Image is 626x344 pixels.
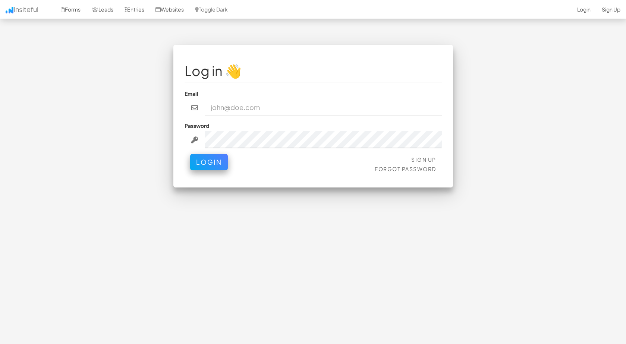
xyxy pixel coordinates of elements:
img: icon.png [6,7,13,13]
button: Login [190,154,228,170]
label: Email [185,90,198,97]
label: Password [185,122,209,129]
a: Sign Up [411,156,436,163]
input: john@doe.com [205,99,442,116]
a: Forgot Password [375,165,436,172]
h1: Log in 👋 [185,63,442,78]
